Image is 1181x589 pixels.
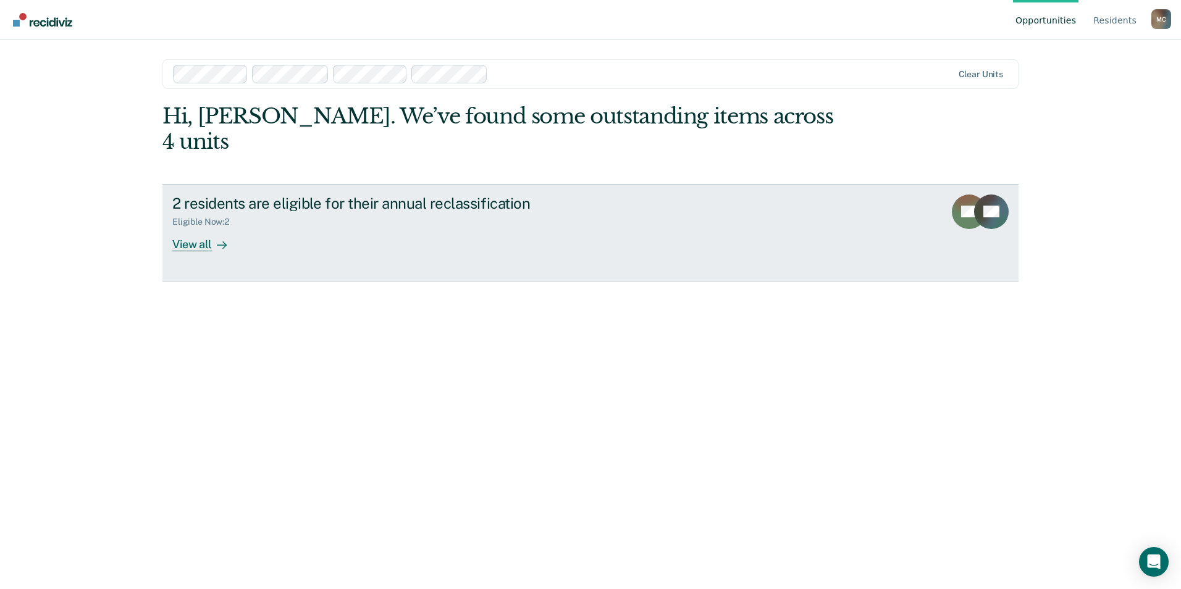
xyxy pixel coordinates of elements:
div: Eligible Now : 2 [172,217,239,227]
div: 2 residents are eligible for their annual reclassification [172,194,606,212]
div: Clear units [959,69,1004,80]
button: Profile dropdown button [1151,9,1171,29]
div: View all [172,227,242,251]
div: Hi, [PERSON_NAME]. We’ve found some outstanding items across 4 units [162,104,847,154]
div: M C [1151,9,1171,29]
div: Open Intercom Messenger [1139,547,1169,577]
a: 2 residents are eligible for their annual reclassificationEligible Now:2View all [162,184,1019,282]
img: Recidiviz [13,13,72,27]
